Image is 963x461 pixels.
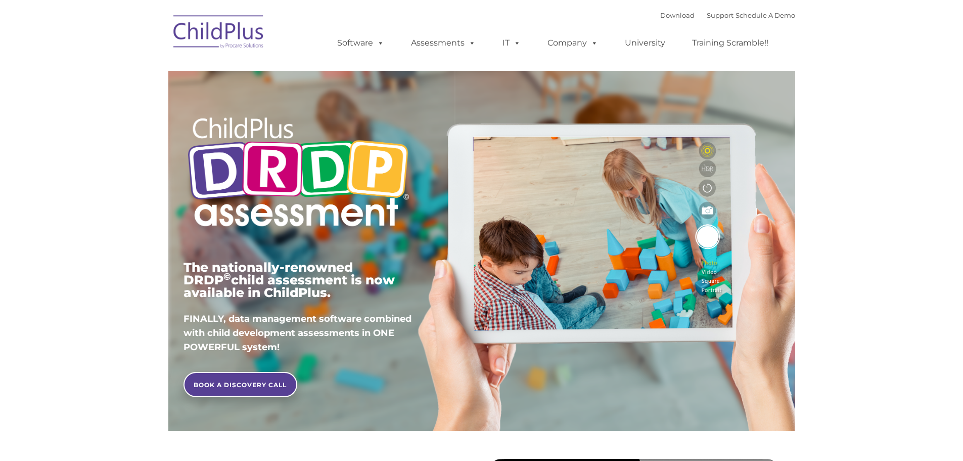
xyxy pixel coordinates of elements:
a: Software [327,33,394,53]
a: Company [537,33,608,53]
a: IT [492,33,531,53]
a: Assessments [401,33,486,53]
sup: © [223,271,231,282]
a: University [615,33,675,53]
a: Download [660,11,695,19]
a: Training Scramble!! [682,33,778,53]
a: Schedule A Demo [736,11,795,19]
img: ChildPlus by Procare Solutions [168,8,269,59]
a: BOOK A DISCOVERY CALL [184,372,297,397]
font: | [660,11,795,19]
img: Copyright - DRDP Logo Light [184,104,413,243]
span: The nationally-renowned DRDP child assessment is now available in ChildPlus. [184,260,395,300]
a: Support [707,11,733,19]
span: FINALLY, data management software combined with child development assessments in ONE POWERFUL sys... [184,313,411,353]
